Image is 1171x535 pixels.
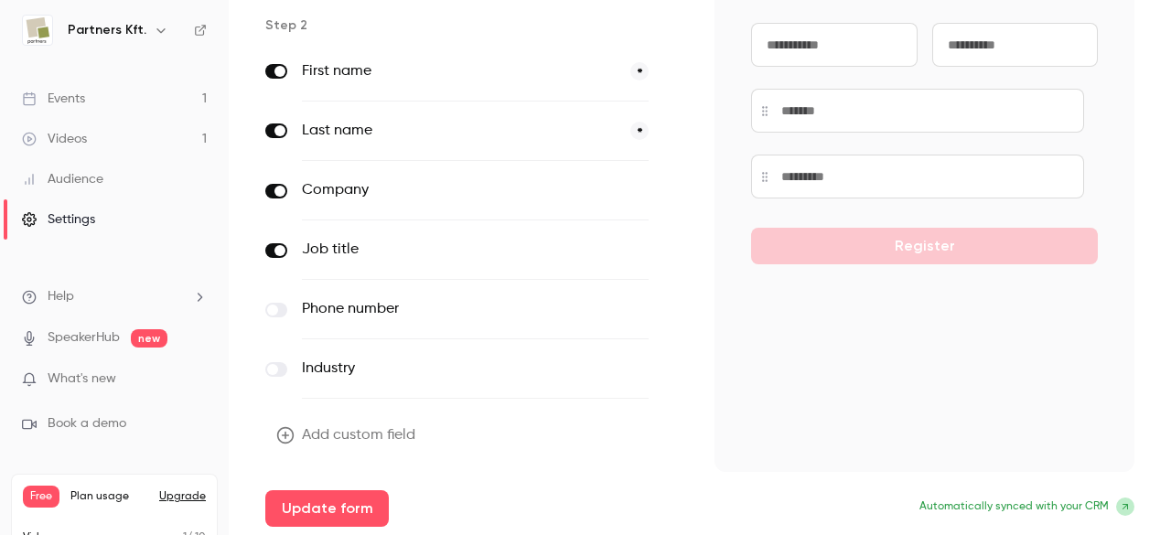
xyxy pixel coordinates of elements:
[302,179,573,201] label: Company
[159,489,206,504] button: Upgrade
[302,60,616,82] label: First name
[23,486,59,508] span: Free
[265,16,685,35] p: Step 2
[265,417,430,454] button: Add custom field
[22,287,207,306] li: help-dropdown-opener
[22,90,85,108] div: Events
[22,210,95,229] div: Settings
[48,414,126,433] span: Book a demo
[48,328,120,348] a: SpeakerHub
[23,16,52,45] img: Partners Kft.
[302,239,573,261] label: Job title
[919,498,1109,515] span: Automatically synced with your CRM
[302,120,616,142] label: Last name
[48,287,74,306] span: Help
[68,21,146,39] h6: Partners Kft.
[131,329,167,348] span: new
[302,358,573,380] label: Industry
[265,490,389,527] button: Update form
[22,130,87,148] div: Videos
[48,369,116,389] span: What's new
[22,170,103,188] div: Audience
[302,298,573,320] label: Phone number
[70,489,148,504] span: Plan usage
